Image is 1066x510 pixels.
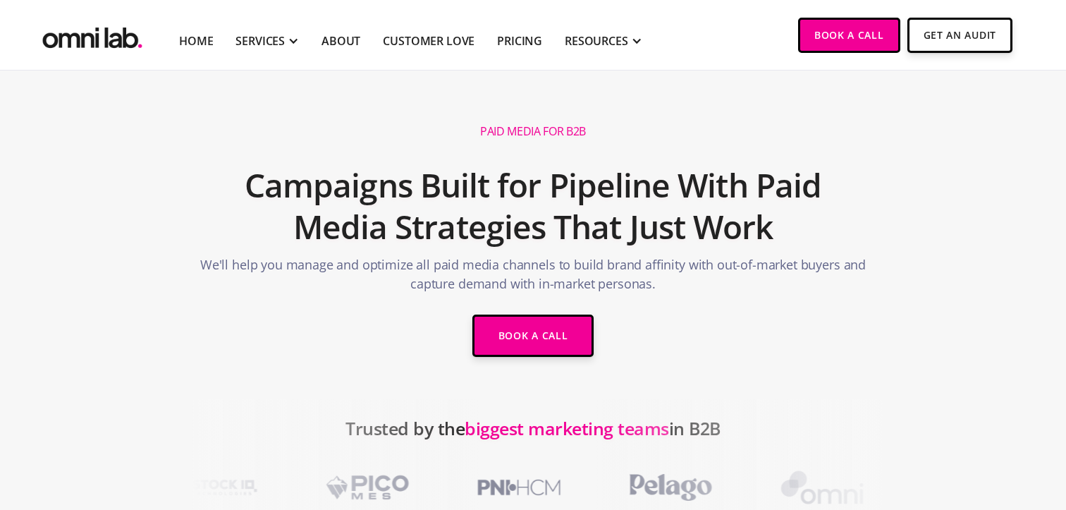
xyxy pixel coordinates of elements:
h1: Paid Media for B2B [480,124,586,139]
a: Get An Audit [907,18,1012,53]
a: Pricing [497,32,542,49]
a: Customer Love [383,32,474,49]
a: home [39,18,145,52]
span: biggest marketing teams [465,416,669,440]
p: We'll help you manage and optimize all paid media channels to build brand affinity with out-of-ma... [197,255,869,300]
div: SERVICES [235,32,285,49]
a: Home [179,32,213,49]
div: RESOURCES [565,32,628,49]
h2: Trusted by the in B2B [345,411,721,467]
h2: Campaigns Built for Pipeline With Paid Media Strategies That Just Work [197,157,869,256]
a: Book a Call [472,315,594,357]
iframe: Chat Widget [812,346,1066,510]
img: Omni Lab: B2B SaaS Demand Generation Agency [39,18,145,52]
img: PNI [456,467,580,508]
a: About [321,32,360,49]
a: Book a Call [798,18,900,53]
